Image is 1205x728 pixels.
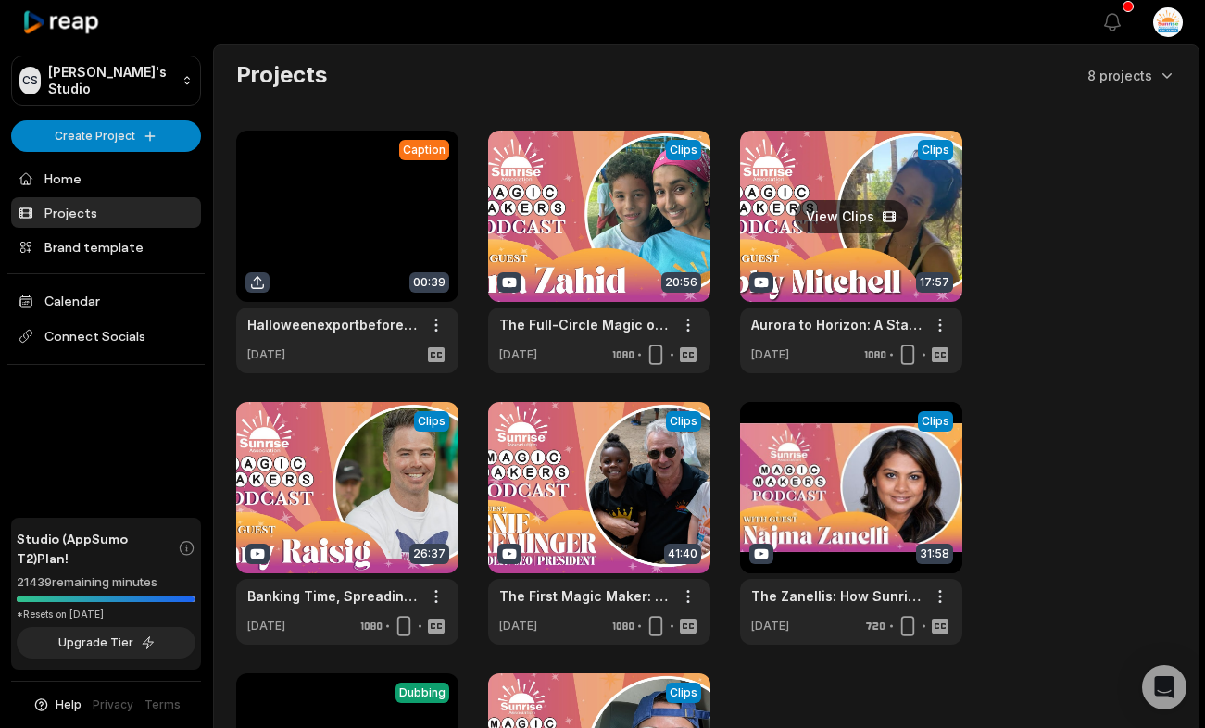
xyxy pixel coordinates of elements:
h2: Projects [236,60,327,90]
button: 8 projects [1087,66,1176,85]
a: The Full-Circle Magic of Sunrise: [PERSON_NAME]’s Story of Joy and Purpose [499,315,670,334]
span: Help [56,697,82,713]
p: [PERSON_NAME]'s Studio [48,64,174,97]
a: Calendar [11,285,201,316]
a: Home [11,163,201,194]
a: Halloweenexportbeforesubtitles [247,315,418,334]
div: *Resets on [DATE] [17,608,195,621]
a: The Zanellis: How Sunrise Gave Us Our Summer Back [751,586,922,606]
a: The First Magic Maker: [PERSON_NAME] on Founding Sunrise [499,586,670,606]
a: Privacy [93,697,133,713]
a: Banking Time, Spreading Joy: [PERSON_NAME] Sunrise Story - Sunrise Magic Makers Podcast Ep 2 [247,586,418,606]
a: Terms [144,697,181,713]
div: 21439 remaining minutes [17,573,195,592]
div: Open Intercom Messenger [1142,665,1186,709]
span: Connect Socials [11,320,201,353]
a: Brand template [11,232,201,262]
button: Help [32,697,82,713]
a: Projects [11,197,201,228]
button: Create Project [11,120,201,152]
div: CS [19,67,41,94]
button: Upgrade Tier [17,627,195,659]
span: Studio (AppSumo T2) Plan! [17,529,178,568]
a: Aurora to Horizon: A Staff Member’s Impactful Return to Camp [751,315,922,334]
